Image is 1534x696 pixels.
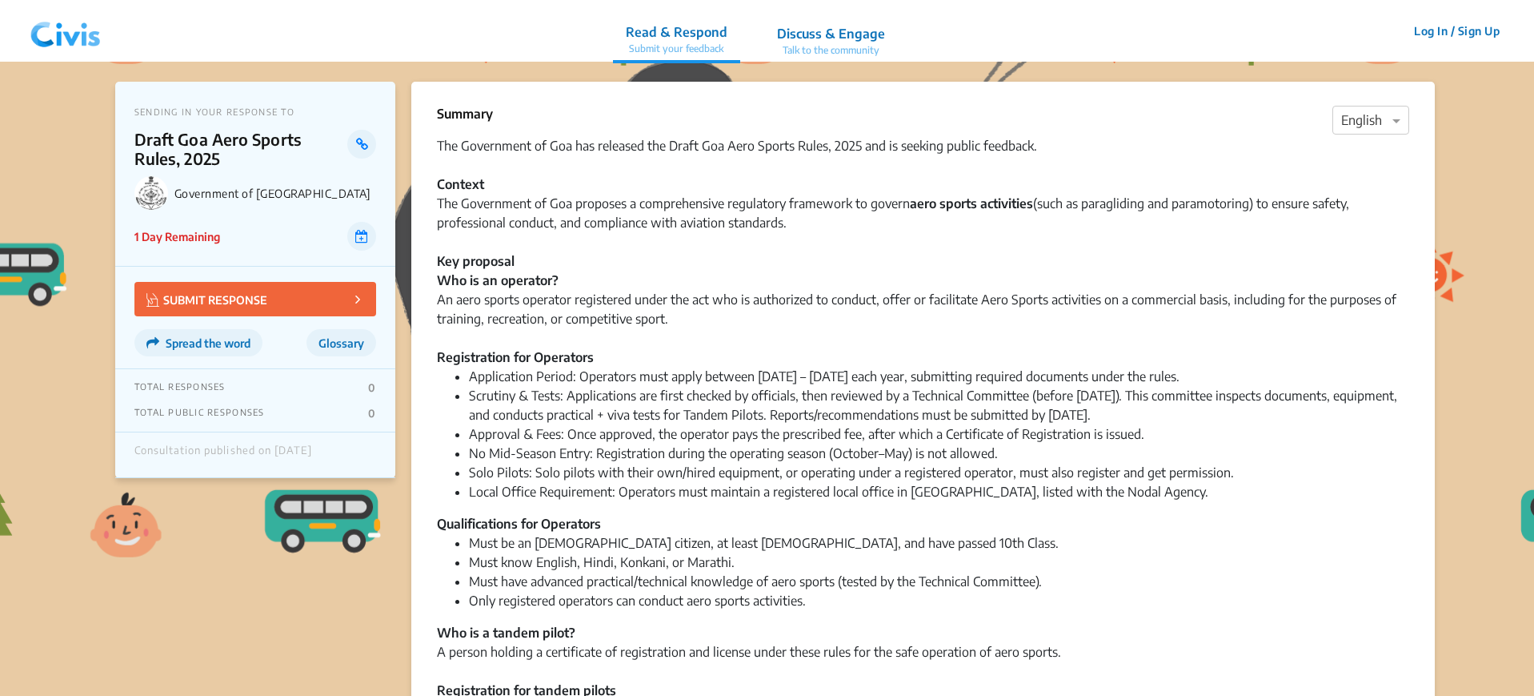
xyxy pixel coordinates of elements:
[469,424,1409,444] li: Approval & Fees: Once approved, the operator pays the prescribed fee, after which a Certificate o...
[437,253,559,288] strong: Key proposal Who is an operator?
[368,381,375,394] p: 0
[469,367,1409,386] li: Application Period: Operators must apply between [DATE] – [DATE] each year, submitting required d...
[134,176,168,210] img: Government of Goa logo
[134,329,262,356] button: Spread the word
[469,553,1409,572] li: Must know English, Hindi, Konkani, or Marathi.
[166,336,250,350] span: Spread the word
[437,349,594,365] strong: Registration for Operators
[146,290,267,308] p: SUBMIT RESPONSE
[777,24,885,43] p: Discuss & Engage
[437,176,484,192] strong: Context
[437,104,493,123] p: Summary
[469,386,1409,424] li: Scrutiny & Tests: Applications are first checked by officials, then reviewed by a Technical Commi...
[174,187,376,200] p: Government of [GEOGRAPHIC_DATA]
[626,22,727,42] p: Read & Respond
[469,591,1409,610] li: Only registered operators can conduct aero sports activities.
[134,407,265,420] p: TOTAL PUBLIC RESPONSES
[134,228,220,245] p: 1 Day Remaining
[626,42,727,56] p: Submit your feedback
[469,572,1409,591] li: Must have advanced practical/technical knowledge of aero sports (tested by the Technical Committee).
[469,444,1409,463] li: No Mid-Season Entry: Registration during the operating season (October–May) is not allowed.
[437,623,1409,681] div: A person holding a certificate of registration and license under these rules for the safe operati...
[146,293,159,307] img: Vector.jpg
[910,195,1033,211] strong: aero sports activities
[134,130,348,168] p: Draft Goa Aero Sports Rules, 2025
[469,463,1409,482] li: Solo Pilots: Solo pilots with their own/hired equipment, or operating under a registered operator...
[469,482,1409,501] li: Local Office Requirement: Operators must maintain a registered local office in [GEOGRAPHIC_DATA],...
[437,516,601,532] strong: Qualifications for Operators
[134,282,376,316] button: SUBMIT RESPONSE
[134,381,226,394] p: TOTAL RESPONSES
[306,329,376,356] button: Glossary
[318,336,364,350] span: Glossary
[134,107,376,117] p: SENDING IN YOUR RESPONSE TO
[437,625,575,641] strong: Who is a tandem pilot?
[24,7,107,55] img: navlogo.png
[469,533,1409,553] li: Must be an [DEMOGRAPHIC_DATA] citizen, at least [DEMOGRAPHIC_DATA], and have passed 10th Class.
[368,407,375,420] p: 0
[1404,18,1510,43] button: Log In / Sign Up
[777,43,885,58] p: Talk to the community
[437,136,1409,367] div: The Government of Goa has released the Draft Goa Aero Sports Rules, 2025 and is seeking public fe...
[134,445,312,465] div: Consultation published on [DATE]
